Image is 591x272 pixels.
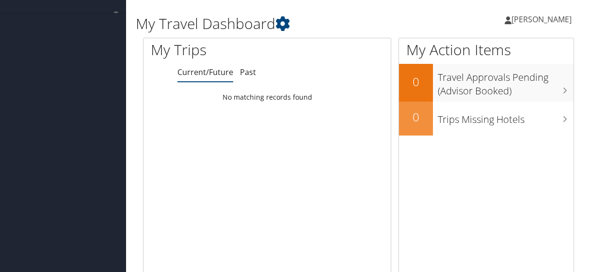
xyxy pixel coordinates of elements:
[144,89,391,106] td: No matching records found
[399,74,433,90] h2: 0
[136,14,433,34] h1: My Travel Dashboard
[399,109,433,125] h2: 0
[399,102,574,136] a: 0Trips Missing Hotels
[21,11,118,33] img: airportal-logo.png
[505,5,581,34] a: [PERSON_NAME]
[151,40,281,60] h1: My Trips
[177,67,233,77] a: Current/Future
[399,64,574,101] a: 0Travel Approvals Pending (Advisor Booked)
[511,14,572,25] span: [PERSON_NAME]
[438,66,574,98] h3: Travel Approvals Pending (Advisor Booked)
[399,40,574,60] h1: My Action Items
[438,108,574,126] h3: Trips Missing Hotels
[240,67,256,77] a: Past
